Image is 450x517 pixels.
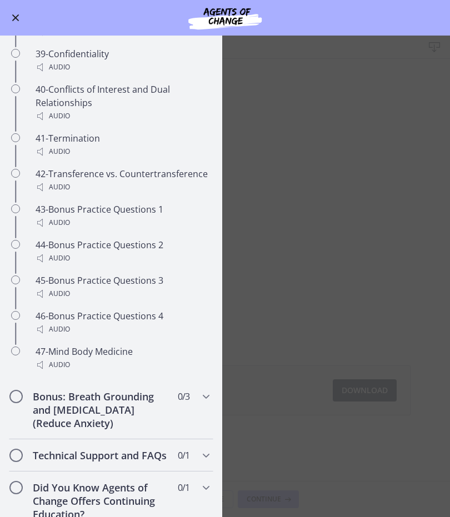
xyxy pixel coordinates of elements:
[36,203,209,229] div: 43-Bonus Practice Questions 1
[36,323,209,336] div: Audio
[36,83,209,123] div: 40-Conflicts of Interest and Dual Relationships
[36,358,209,372] div: Audio
[36,238,209,265] div: 44-Bonus Practice Questions 2
[178,390,189,403] span: 0 / 3
[36,61,209,74] div: Audio
[36,109,209,123] div: Audio
[36,345,209,372] div: 47-Mind Body Medicine
[36,309,209,336] div: 46-Bonus Practice Questions 4
[158,4,292,31] img: Agents of Change Social Work Test Prep
[178,481,189,494] span: 0 / 1
[36,274,209,300] div: 45-Bonus Practice Questions 3
[36,145,209,158] div: Audio
[36,252,209,265] div: Audio
[36,167,209,194] div: 42-Transference vs. Countertransference
[33,449,168,462] h2: Technical Support and FAQs
[9,11,22,24] button: Enable menu
[33,390,168,430] h2: Bonus: Breath Grounding and [MEDICAL_DATA] (Reduce Anxiety)
[178,449,189,462] span: 0 / 1
[36,216,209,229] div: Audio
[36,287,209,300] div: Audio
[36,132,209,158] div: 41-Termination
[36,47,209,74] div: 39-Confidentiality
[36,180,209,194] div: Audio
